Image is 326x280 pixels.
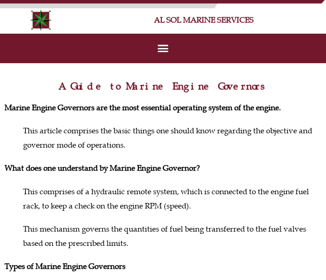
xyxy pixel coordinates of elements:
img: Alsolmarine-logo [30,9,52,31]
strong: What does one understand by Marine Engine Governor? [5,163,200,173]
strong: Marine Engine Governors are the most essential operating system of the engine. [5,102,281,113]
p: This comprises of a hydraulic remote system, which is connected to the engine fuel rack, to keep ... [5,185,321,213]
h1: A Guide to Marine Engine Governors [5,82,321,91]
a: AL SOL MARINE SERVICES [154,15,254,25]
p: This mechanism governs the quantities of fuel being transferred to the fuel valves based on the p... [5,222,321,250]
div: Menu Toggle [154,40,172,57]
p: This article comprises the basic things one should know regarding the objective and governor mode... [5,124,321,152]
strong: Types of Marine Engine Governors [5,261,125,271]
